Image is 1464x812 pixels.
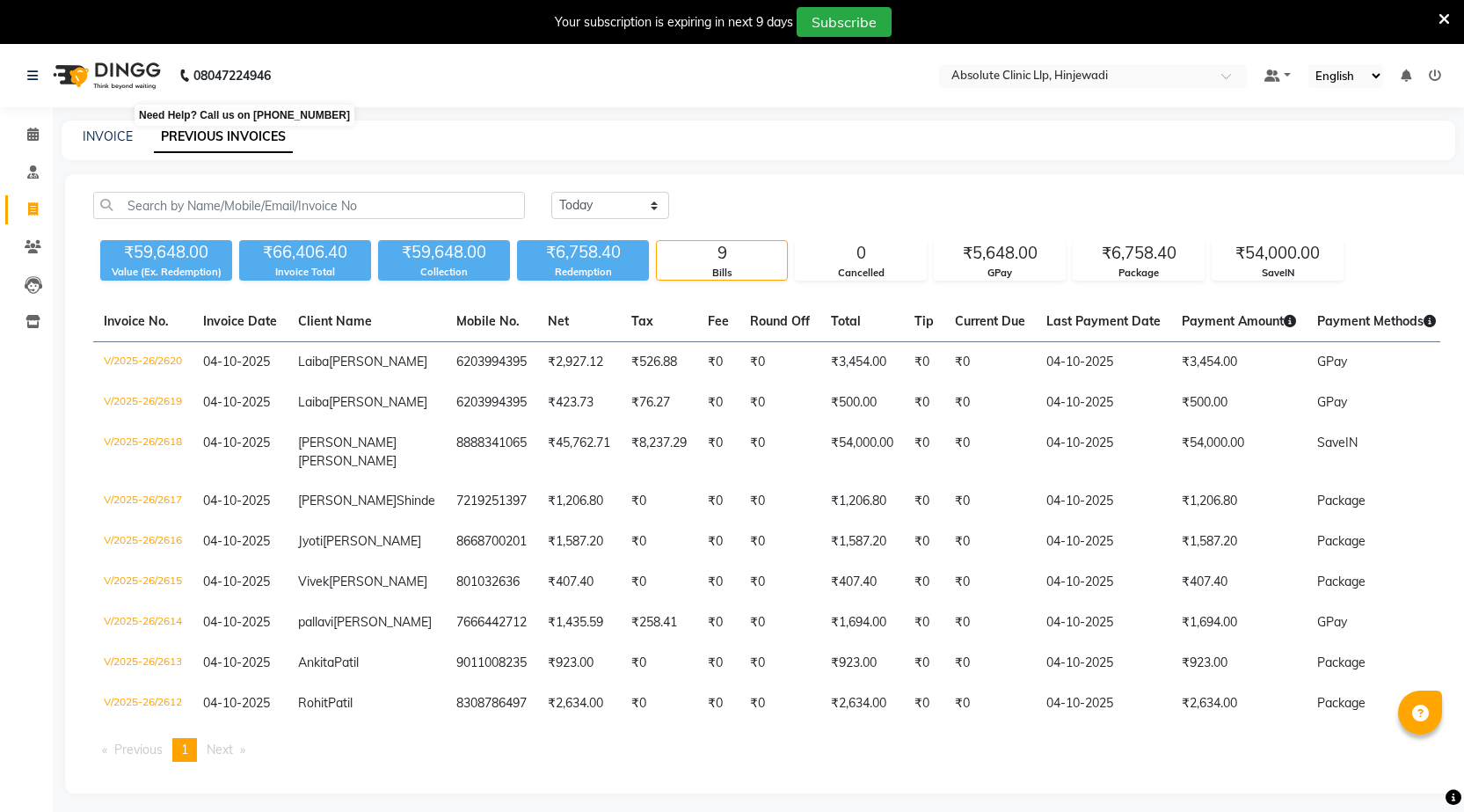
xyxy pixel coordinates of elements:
td: ₹0 [697,383,739,423]
td: ₹2,634.00 [820,684,904,724]
span: Jyoti [298,533,323,549]
button: Subscribe [797,7,892,37]
td: ₹45,762.71 [537,423,621,481]
td: ₹407.40 [537,562,621,603]
span: 04-10-2025 [203,493,270,508]
td: ₹0 [944,603,1036,643]
span: Fee [708,313,729,329]
td: 7666442712 [446,603,537,643]
span: Net [548,313,569,329]
td: ₹423.73 [537,383,621,423]
td: ₹0 [697,562,739,603]
td: ₹0 [739,684,820,724]
div: 0 [796,241,926,266]
div: ₹59,648.00 [378,240,510,265]
td: ₹0 [739,423,820,481]
span: Package [1317,655,1366,670]
div: Redemption [517,265,649,280]
td: ₹923.00 [537,643,621,684]
span: [PERSON_NAME] [298,493,397,508]
td: ₹1,587.20 [820,522,904,562]
td: ₹0 [904,481,944,522]
div: Package [1074,266,1204,281]
td: ₹76.27 [621,383,697,423]
td: 7219251397 [446,481,537,522]
div: ₹6,758.40 [517,240,649,265]
td: ₹0 [697,342,739,384]
span: [PERSON_NAME] [329,354,427,369]
span: GPay [1317,394,1347,410]
td: 8308786497 [446,684,537,724]
td: ₹0 [944,684,1036,724]
td: ₹2,634.00 [1171,684,1307,724]
td: 9011008235 [446,643,537,684]
b: 08047224946 [193,51,271,100]
span: Ankita [298,655,334,670]
td: V/2025-26/2615 [93,562,193,603]
span: [PERSON_NAME] [298,453,397,469]
td: V/2025-26/2612 [93,684,193,724]
td: ₹0 [944,342,1036,384]
td: 04-10-2025 [1036,684,1171,724]
div: Your subscription is expiring in next 9 days [555,13,793,32]
span: Current Due [955,313,1025,329]
td: ₹0 [944,383,1036,423]
td: 04-10-2025 [1036,522,1171,562]
span: [PERSON_NAME] [333,614,432,630]
td: ₹2,927.12 [537,342,621,384]
td: 04-10-2025 [1036,603,1171,643]
td: V/2025-26/2618 [93,423,193,481]
span: pallavi [298,614,333,630]
td: V/2025-26/2620 [93,342,193,384]
div: Invoice Total [239,265,371,280]
td: ₹1,694.00 [820,603,904,643]
td: ₹0 [697,643,739,684]
td: ₹0 [739,522,820,562]
span: 04-10-2025 [203,354,270,369]
span: 04-10-2025 [203,614,270,630]
a: INVOICE [83,128,133,144]
span: 04-10-2025 [203,533,270,549]
span: SaveIN [1317,435,1358,450]
span: [PERSON_NAME] [329,574,427,589]
td: ₹0 [904,423,944,481]
td: ₹0 [739,562,820,603]
span: Laiba [298,354,329,369]
td: 04-10-2025 [1036,342,1171,384]
td: ₹1,587.20 [1171,522,1307,562]
td: ₹1,587.20 [537,522,621,562]
td: ₹0 [697,603,739,643]
nav: Pagination [93,738,1440,762]
td: ₹0 [944,562,1036,603]
td: ₹407.40 [820,562,904,603]
span: Package [1317,493,1366,508]
span: Tax [631,313,653,329]
span: Invoice No. [104,313,169,329]
span: Invoice Date [203,313,277,329]
span: GPay [1317,614,1347,630]
td: 04-10-2025 [1036,481,1171,522]
td: ₹3,454.00 [1171,342,1307,384]
a: PREVIOUS INVOICES [154,121,293,153]
td: ₹0 [944,481,1036,522]
td: ₹923.00 [820,643,904,684]
td: ₹0 [944,643,1036,684]
td: ₹3,454.00 [820,342,904,384]
span: Next [207,742,233,757]
td: ₹0 [621,643,697,684]
span: 04-10-2025 [203,695,270,711]
div: Value (Ex. Redemption) [100,265,232,280]
span: Payment Methods [1317,313,1436,329]
td: ₹923.00 [1171,643,1307,684]
td: ₹407.40 [1171,562,1307,603]
td: ₹0 [739,603,820,643]
div: ₹6,758.40 [1074,241,1204,266]
span: Package [1317,574,1366,589]
span: 04-10-2025 [203,655,270,670]
td: 6203994395 [446,383,537,423]
div: ₹66,406.40 [239,240,371,265]
span: 1 [181,742,188,757]
div: ₹54,000.00 [1213,241,1343,266]
td: V/2025-26/2619 [93,383,193,423]
td: V/2025-26/2613 [93,643,193,684]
